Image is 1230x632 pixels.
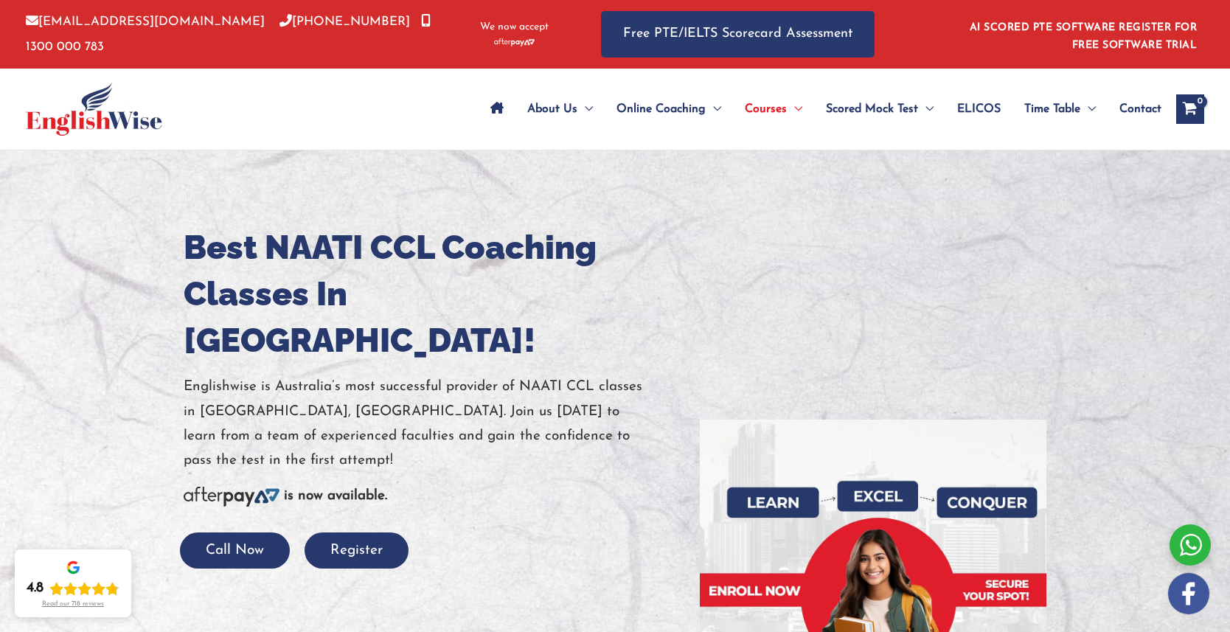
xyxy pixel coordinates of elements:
[42,600,104,608] div: Read our 718 reviews
[745,83,787,135] span: Courses
[480,20,549,35] span: We now accept
[706,83,721,135] span: Menu Toggle
[27,580,119,597] div: Rating: 4.8 out of 5
[733,83,814,135] a: CoursesMenu Toggle
[27,580,44,597] div: 4.8
[945,83,1012,135] a: ELICOS
[970,22,1198,51] a: AI SCORED PTE SOFTWARE REGISTER FOR FREE SOFTWARE TRIAL
[26,83,162,136] img: cropped-ew-logo
[284,489,387,503] b: is now available.
[26,15,265,28] a: [EMAIL_ADDRESS][DOMAIN_NAME]
[605,83,733,135] a: Online CoachingMenu Toggle
[787,83,802,135] span: Menu Toggle
[1176,94,1204,124] a: View Shopping Cart, empty
[577,83,593,135] span: Menu Toggle
[957,83,1001,135] span: ELICOS
[26,15,431,52] a: 1300 000 783
[1024,83,1080,135] span: Time Table
[814,83,945,135] a: Scored Mock TestMenu Toggle
[305,544,409,558] a: Register
[279,15,410,28] a: [PHONE_NUMBER]
[494,38,535,46] img: Afterpay-Logo
[616,83,706,135] span: Online Coaching
[184,224,678,364] h1: Best NAATI CCL Coaching Classes In [GEOGRAPHIC_DATA]!
[184,375,678,473] p: Englishwise is Australia’s most successful provider of NAATI CCL classes in [GEOGRAPHIC_DATA], [G...
[1080,83,1096,135] span: Menu Toggle
[1108,83,1161,135] a: Contact
[305,532,409,569] button: Register
[180,532,290,569] button: Call Now
[918,83,934,135] span: Menu Toggle
[184,487,279,507] img: Afterpay-Logo
[515,83,605,135] a: About UsMenu Toggle
[961,10,1204,58] aside: Header Widget 1
[826,83,918,135] span: Scored Mock Test
[601,11,875,58] a: Free PTE/IELTS Scorecard Assessment
[1012,83,1108,135] a: Time TableMenu Toggle
[527,83,577,135] span: About Us
[479,83,1161,135] nav: Site Navigation: Main Menu
[1168,573,1209,614] img: white-facebook.png
[180,544,290,558] a: Call Now
[1119,83,1161,135] span: Contact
